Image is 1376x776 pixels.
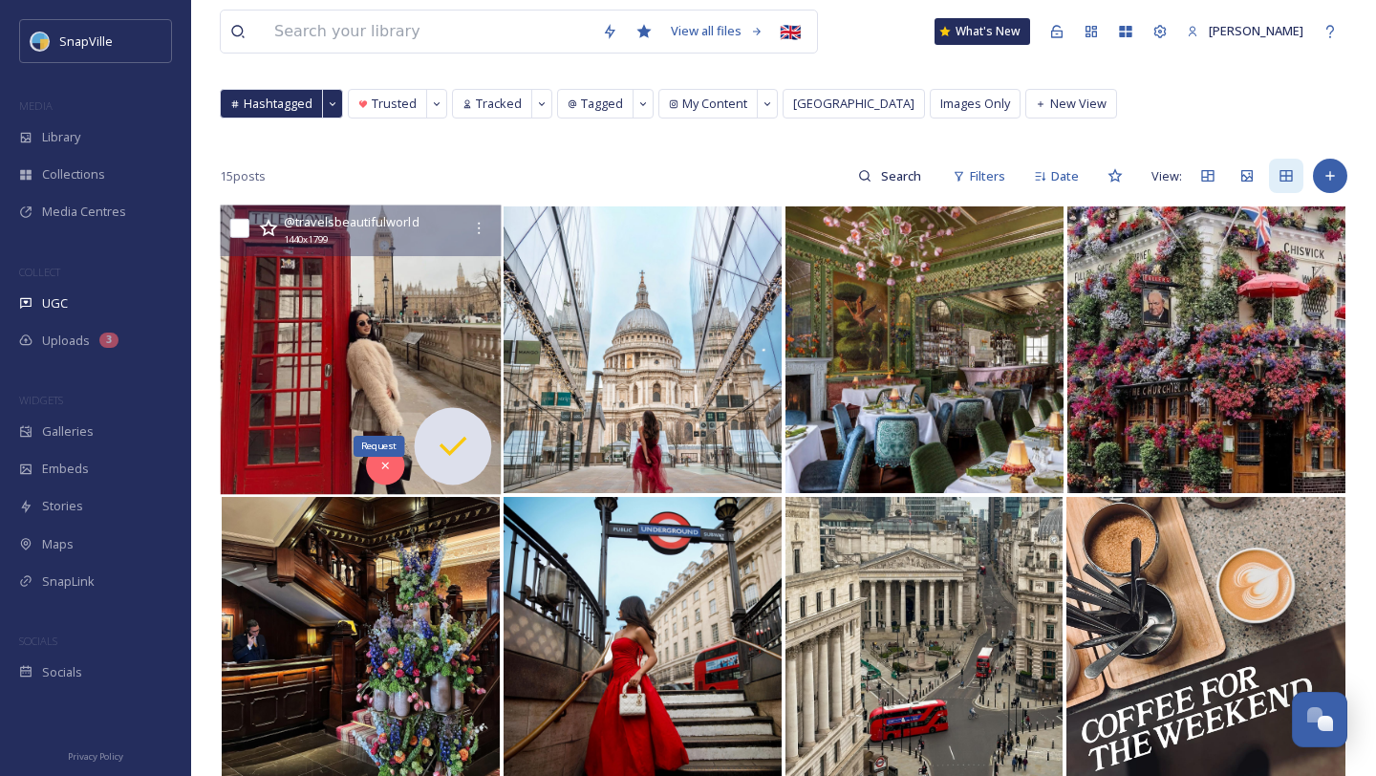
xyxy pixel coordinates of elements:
[220,167,266,185] span: 15 posts
[940,95,1010,113] span: Images Only
[970,167,1005,185] span: Filters
[284,213,419,230] span: @ travelsbeautifulworld
[68,750,123,763] span: Privacy Policy
[1050,95,1107,113] span: New View
[42,460,89,478] span: Embeds
[504,206,782,493] img: Iconic spots in London you need to visit during your London trip! I’ve been getting DMs and comme...
[1151,167,1182,185] span: View:
[42,128,80,146] span: Library
[871,157,934,195] input: Search
[1177,12,1313,50] a: [PERSON_NAME]
[42,422,94,441] span: Galleries
[1067,206,1345,493] img: 10 must-see places in London. The English capital is a fascinating city, full of history and cult...
[42,572,95,591] span: SnapLink
[265,11,592,53] input: Search your library
[372,95,417,113] span: Trusted
[354,436,405,458] div: Request
[682,95,747,113] span: My Content
[581,95,623,113] span: Tagged
[42,497,83,515] span: Stories
[42,663,82,681] span: Socials
[476,95,522,113] span: Tracked
[42,294,68,313] span: UGC
[221,205,502,495] img: This is London, baby 🇬🇧❤️ 💫 longobardy_ #travelsbeautifulworld 📍London, United Kingdom
[99,333,118,348] div: 3
[19,393,63,407] span: WIDGETS
[793,95,914,113] span: [GEOGRAPHIC_DATA]
[1051,167,1079,185] span: Date
[42,332,90,350] span: Uploads
[773,14,807,49] div: 🇬🇧
[31,32,50,51] img: circle-logo-shadow.png
[1209,22,1303,39] span: [PERSON_NAME]
[42,535,74,553] span: Maps
[68,744,123,766] a: Privacy Policy
[19,265,60,279] span: COLLECT
[935,18,1030,45] a: What's New
[785,206,1064,493] img: DINNER TIME At the incredible, extravagant and unashamedly over the top restaurant of the annabel...
[244,95,312,113] span: Hashtagged
[42,165,105,183] span: Collections
[1292,692,1347,747] button: Open Chat
[19,634,57,648] span: SOCIALS
[661,12,773,50] a: View all files
[42,203,126,221] span: Media Centres
[284,233,327,248] span: 1440 x 1799
[59,32,113,50] span: SnapVille
[19,98,53,113] span: MEDIA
